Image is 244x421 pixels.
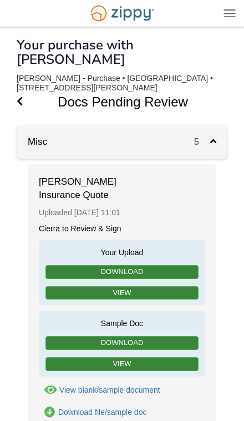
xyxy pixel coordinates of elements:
span: [PERSON_NAME] Insurance Quote [39,175,150,202]
a: Misc [17,136,47,147]
a: Download [45,265,199,279]
a: Go Back [17,85,23,119]
div: View blank/sample document [59,386,160,394]
button: View Hopson Insurance Quote [39,384,160,396]
div: Uploaded [DATE] 11:01 [39,202,205,224]
img: Mobile Dropdown Menu [223,9,236,17]
a: Download [45,336,199,350]
a: View [45,357,199,371]
h1: Your purchase with [PERSON_NAME] [17,38,227,67]
div: Cierra to Review & Sign [39,224,205,234]
span: Sample Doc [44,316,200,329]
span: 5 [194,137,210,146]
a: Download Hopson Insurance Quote [39,407,146,418]
div: Download file/sample doc [58,408,147,417]
h1: Docs Pending Review [8,85,223,119]
span: Your Upload [44,245,200,258]
div: [PERSON_NAME] - Purchase • [GEOGRAPHIC_DATA] • [STREET_ADDRESS][PERSON_NAME] [17,74,227,93]
a: View [45,286,199,300]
